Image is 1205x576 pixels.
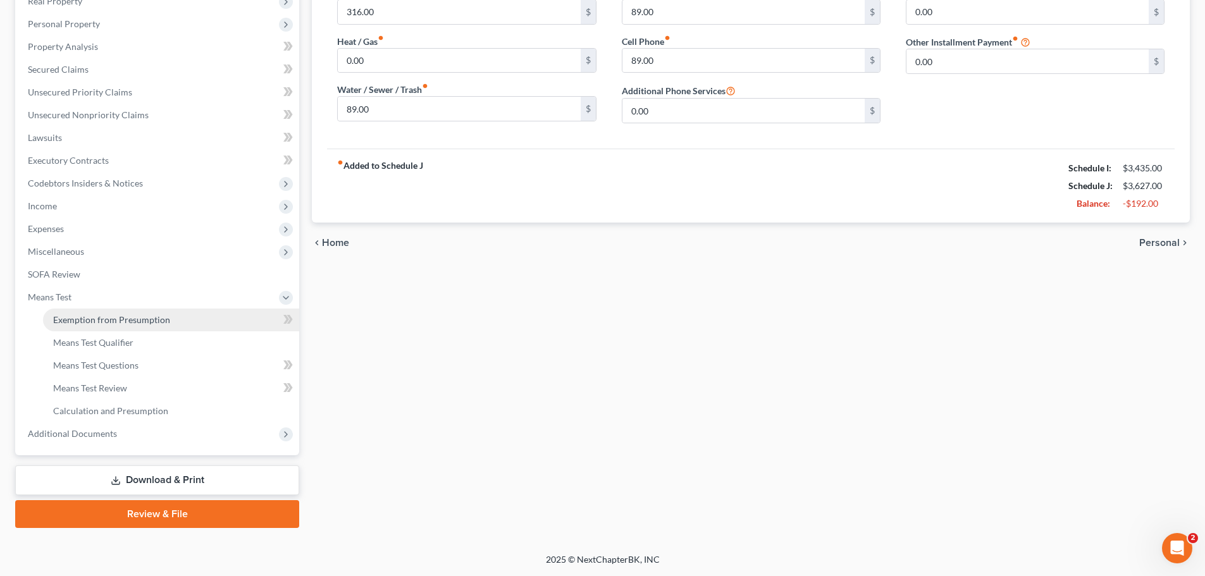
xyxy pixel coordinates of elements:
div: $ [1149,49,1164,73]
span: SOFA Review [28,269,80,279]
a: Calculation and Presumption [43,400,299,422]
i: fiber_manual_record [378,35,384,41]
a: Executory Contracts [18,149,299,172]
span: 2 [1188,533,1198,543]
i: fiber_manual_record [337,159,343,166]
i: fiber_manual_record [1012,35,1018,42]
a: SOFA Review [18,263,299,286]
span: Personal [1139,238,1180,248]
a: Download & Print [15,465,299,495]
a: Lawsuits [18,126,299,149]
input: -- [338,49,580,73]
label: Other Installment Payment [906,35,1018,49]
span: Expenses [28,223,64,234]
div: -$192.00 [1123,197,1165,210]
span: Means Test Qualifier [53,337,133,348]
a: Property Analysis [18,35,299,58]
div: 2025 © NextChapterBK, INC [242,553,963,576]
a: Means Test Questions [43,354,299,377]
div: $ [865,99,880,123]
span: Means Test Review [53,383,127,393]
span: Calculation and Presumption [53,405,168,416]
strong: Added to Schedule J [337,159,423,212]
label: Water / Sewer / Trash [337,83,428,96]
span: Secured Claims [28,64,89,75]
a: Means Test Qualifier [43,331,299,354]
span: Unsecured Nonpriority Claims [28,109,149,120]
a: Unsecured Priority Claims [18,81,299,104]
span: Personal Property [28,18,100,29]
i: chevron_left [312,238,322,248]
label: Cell Phone [622,35,670,48]
div: $ [865,49,880,73]
div: $ [581,97,596,121]
input: -- [622,99,865,123]
span: Unsecured Priority Claims [28,87,132,97]
strong: Schedule I: [1068,162,1111,173]
button: chevron_left Home [312,238,349,248]
input: -- [622,49,865,73]
strong: Balance: [1077,198,1110,209]
span: Means Test Questions [53,360,139,371]
i: fiber_manual_record [664,35,670,41]
a: Unsecured Nonpriority Claims [18,104,299,126]
input: -- [338,97,580,121]
strong: Schedule J: [1068,180,1113,191]
a: Secured Claims [18,58,299,81]
span: Lawsuits [28,132,62,143]
i: fiber_manual_record [422,83,428,89]
span: Income [28,200,57,211]
span: Property Analysis [28,41,98,52]
a: Review & File [15,500,299,528]
div: $3,627.00 [1123,180,1165,192]
span: Means Test [28,291,71,302]
label: Heat / Gas [337,35,384,48]
a: Means Test Review [43,377,299,400]
span: Exemption from Presumption [53,314,170,325]
span: Home [322,238,349,248]
iframe: Intercom live chat [1162,533,1192,563]
span: Miscellaneous [28,246,84,257]
span: Additional Documents [28,428,117,439]
span: Codebtors Insiders & Notices [28,178,143,188]
label: Additional Phone Services [622,83,736,98]
a: Exemption from Presumption [43,309,299,331]
input: -- [906,49,1149,73]
button: Personal chevron_right [1139,238,1190,248]
i: chevron_right [1180,238,1190,248]
span: Executory Contracts [28,155,109,166]
div: $ [581,49,596,73]
div: $3,435.00 [1123,162,1165,175]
